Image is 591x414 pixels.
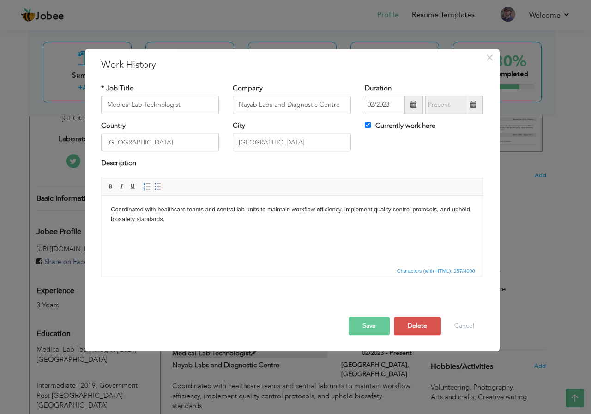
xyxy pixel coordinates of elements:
[394,317,441,335] button: Delete
[117,181,127,192] a: Italic
[101,84,133,93] label: * Job Title
[153,181,163,192] a: Insert/Remove Bulleted List
[482,50,497,65] button: Close
[101,159,136,168] label: Description
[365,96,404,114] input: From
[233,121,245,131] label: City
[425,96,467,114] input: Present
[395,267,477,275] span: Characters (with HTML): 157/4000
[106,181,116,192] a: Bold
[486,49,494,66] span: ×
[101,121,126,131] label: Country
[445,317,483,335] button: Cancel
[365,84,392,93] label: Duration
[101,58,483,72] h3: Work History
[102,196,483,265] iframe: Rich Text Editor, workEditor
[349,317,390,335] button: Save
[365,121,435,131] label: Currently work here
[128,181,138,192] a: Underline
[233,84,263,93] label: Company
[365,122,371,128] input: Currently work here
[395,267,478,275] div: Statistics
[142,181,152,192] a: Insert/Remove Numbered List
